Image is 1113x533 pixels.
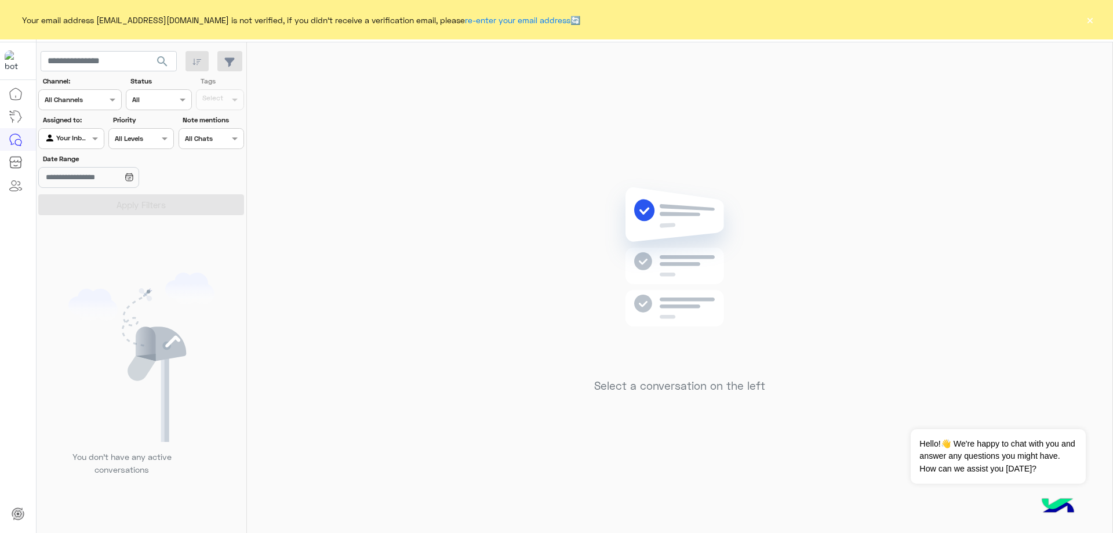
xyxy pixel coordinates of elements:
[130,76,190,86] label: Status
[594,379,765,393] h5: Select a conversation on the left
[43,76,121,86] label: Channel:
[43,115,103,125] label: Assigned to:
[63,451,180,476] p: You don’t have any active conversations
[1084,14,1096,26] button: ×
[22,14,580,26] span: Your email address [EMAIL_ADDRESS][DOMAIN_NAME] is not verified, if you didn't receive a verifica...
[38,194,244,215] button: Apply Filters
[155,55,169,68] span: search
[183,115,242,125] label: Note mentions
[148,51,177,76] button: search
[5,50,26,71] img: 713415422032625
[596,178,763,371] img: no messages
[465,15,570,25] a: re-enter your email address
[1038,487,1078,527] img: hulul-logo.png
[113,115,173,125] label: Priority
[911,429,1085,484] span: Hello!👋 We're happy to chat with you and answer any questions you might have. How can we assist y...
[43,154,173,164] label: Date Range
[68,273,214,442] img: empty users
